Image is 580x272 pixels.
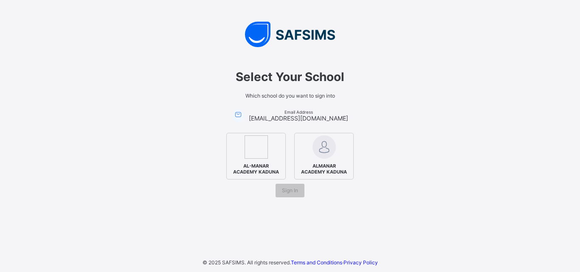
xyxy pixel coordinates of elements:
span: Email Address [249,109,348,115]
span: [EMAIL_ADDRESS][DOMAIN_NAME] [249,115,348,122]
span: AL-MANAR ACADEMY KADUNA [230,161,282,177]
span: Sign In [282,187,298,193]
img: SAFSIMS Logo [163,22,417,47]
span: Which school do you want to sign into [171,93,409,99]
img: AL-MANAR ACADEMY KADUNA [245,135,268,159]
span: Select Your School [171,70,409,84]
a: Privacy Policy [343,259,378,266]
span: © 2025 SAFSIMS. All rights reserved. [203,259,291,266]
span: · [291,259,378,266]
img: ALMANAR ACADEMY KADUNA [313,135,336,159]
span: ALMANAR ACADEMY KADUNA [298,161,350,177]
a: Terms and Conditions [291,259,342,266]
